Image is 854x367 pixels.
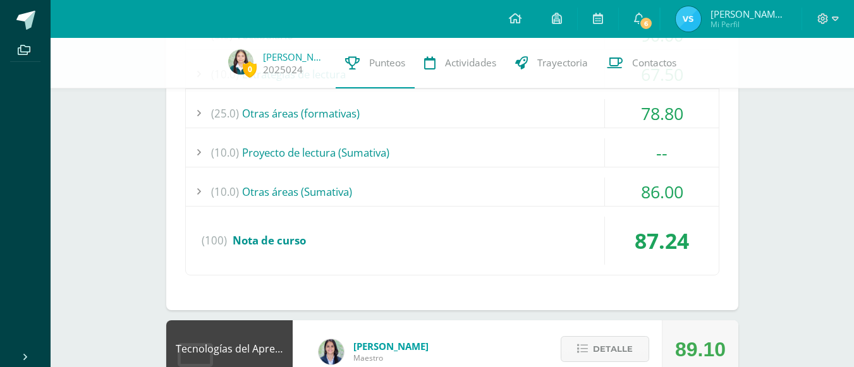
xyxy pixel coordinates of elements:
[632,56,676,69] span: Contactos
[186,99,719,128] div: Otras áreas (formativas)
[211,99,239,128] span: (25.0)
[233,233,306,248] span: Nota de curso
[676,6,701,32] img: 9ac376e517150ea7a947938ae8e8916a.png
[202,217,227,265] span: (100)
[228,49,253,75] img: 77f6c6152d0f455c8775ae6af4b03fb2.png
[605,99,719,128] div: 78.80
[711,8,786,20] span: [PERSON_NAME][US_STATE]
[711,19,786,30] span: Mi Perfil
[319,339,344,364] img: 7489ccb779e23ff9f2c3e89c21f82ed0.png
[605,138,719,167] div: --
[597,38,686,88] a: Contactos
[211,138,239,167] span: (10.0)
[186,177,719,206] div: Otras áreas (Sumativa)
[593,337,633,361] span: Detalle
[639,16,653,30] span: 6
[561,336,649,362] button: Detalle
[336,38,415,88] a: Punteos
[369,56,405,69] span: Punteos
[186,138,719,167] div: Proyecto de lectura (Sumativa)
[445,56,496,69] span: Actividades
[537,56,588,69] span: Trayectoria
[605,177,719,206] div: 86.00
[263,51,326,63] a: [PERSON_NAME]
[211,177,239,206] span: (10.0)
[263,63,303,76] a: 2025024
[415,38,506,88] a: Actividades
[506,38,597,88] a: Trayectoria
[243,61,257,77] span: 0
[353,352,429,363] span: Maestro
[605,217,719,265] div: 87.24
[353,340,429,352] span: [PERSON_NAME]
